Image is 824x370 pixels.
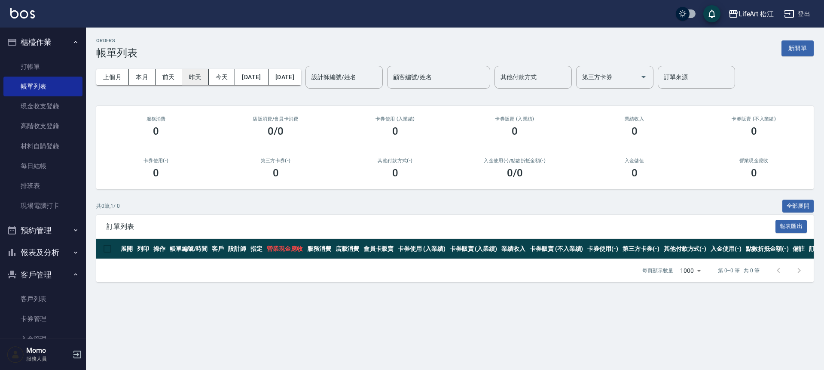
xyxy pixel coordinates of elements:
h2: 店販消費 /會員卡消費 [226,116,325,122]
button: 本月 [129,69,156,85]
p: 每頁顯示數量 [642,267,673,274]
h3: 0/0 [268,125,284,137]
h2: 卡券販賣 (不入業績) [705,116,803,122]
h3: 0 [153,125,159,137]
h3: 服務消費 [107,116,205,122]
p: 第 0–0 筆 共 0 筆 [718,267,760,274]
span: 訂單列表 [107,222,775,231]
div: 1000 [677,259,704,282]
img: Person [7,346,24,363]
th: 卡券販賣 (不入業績) [528,239,585,259]
p: 共 0 筆, 1 / 0 [96,202,120,210]
th: 業績收入 [499,239,528,259]
button: 櫃檯作業 [3,31,82,53]
th: 卡券使用 (入業績) [396,239,448,259]
h2: 入金儲值 [585,158,684,163]
button: Open [637,70,650,84]
a: 排班表 [3,176,82,196]
h3: 0 /0 [507,167,523,179]
h3: 0 [153,167,159,179]
h3: 0 [512,125,518,137]
button: 報表及分析 [3,241,82,264]
button: 預約管理 [3,219,82,242]
button: 新開單 [781,40,814,56]
button: [DATE] [235,69,268,85]
button: 昨天 [182,69,209,85]
button: 上個月 [96,69,129,85]
a: 高階收支登錄 [3,116,82,136]
h2: 卡券販賣 (入業績) [465,116,564,122]
th: 卡券使用(-) [585,239,620,259]
th: 帳單編號/時間 [168,239,210,259]
h3: 帳單列表 [96,47,137,59]
th: 展開 [119,239,135,259]
button: 全部展開 [782,200,814,213]
button: 報表匯出 [775,220,807,233]
th: 入金使用(-) [708,239,744,259]
th: 第三方卡券(-) [620,239,662,259]
a: 每日結帳 [3,156,82,176]
th: 備註 [790,239,807,259]
a: 現金收支登錄 [3,96,82,116]
th: 會員卡販賣 [361,239,396,259]
h3: 0 [751,125,757,137]
a: 材料自購登錄 [3,136,82,156]
th: 點數折抵金額(-) [744,239,791,259]
a: 卡券管理 [3,309,82,329]
h3: 0 [632,125,638,137]
h3: 0 [273,167,279,179]
th: 服務消費 [305,239,333,259]
button: 前天 [156,69,182,85]
h3: 0 [751,167,757,179]
button: 登出 [781,6,814,22]
th: 店販消費 [333,239,362,259]
a: 新開單 [781,44,814,52]
h2: 業績收入 [585,116,684,122]
a: 入金管理 [3,329,82,349]
h2: 卡券使用(-) [107,158,205,163]
h2: 入金使用(-) /點數折抵金額(-) [465,158,564,163]
th: 營業現金應收 [265,239,305,259]
th: 列印 [135,239,151,259]
button: 今天 [209,69,235,85]
h3: 0 [632,167,638,179]
h2: 其他付款方式(-) [346,158,445,163]
h2: 第三方卡券(-) [226,158,325,163]
button: LifeArt 松江 [725,5,778,23]
th: 指定 [248,239,265,259]
h2: 營業現金應收 [705,158,803,163]
th: 操作 [151,239,168,259]
h2: ORDERS [96,38,137,43]
h5: Momo [26,346,70,355]
h3: 0 [392,167,398,179]
button: [DATE] [269,69,301,85]
img: Logo [10,8,35,18]
button: save [703,5,720,22]
a: 現場電腦打卡 [3,196,82,216]
div: LifeArt 松江 [739,9,774,19]
th: 客戶 [210,239,226,259]
h3: 0 [392,125,398,137]
h2: 卡券使用 (入業績) [346,116,445,122]
th: 其他付款方式(-) [662,239,709,259]
p: 服務人員 [26,355,70,363]
th: 設計師 [226,239,248,259]
a: 報表匯出 [775,222,807,230]
th: 卡券販賣 (入業績) [448,239,500,259]
a: 帳單列表 [3,77,82,96]
button: 客戶管理 [3,264,82,286]
a: 客戶列表 [3,289,82,309]
a: 打帳單 [3,57,82,77]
